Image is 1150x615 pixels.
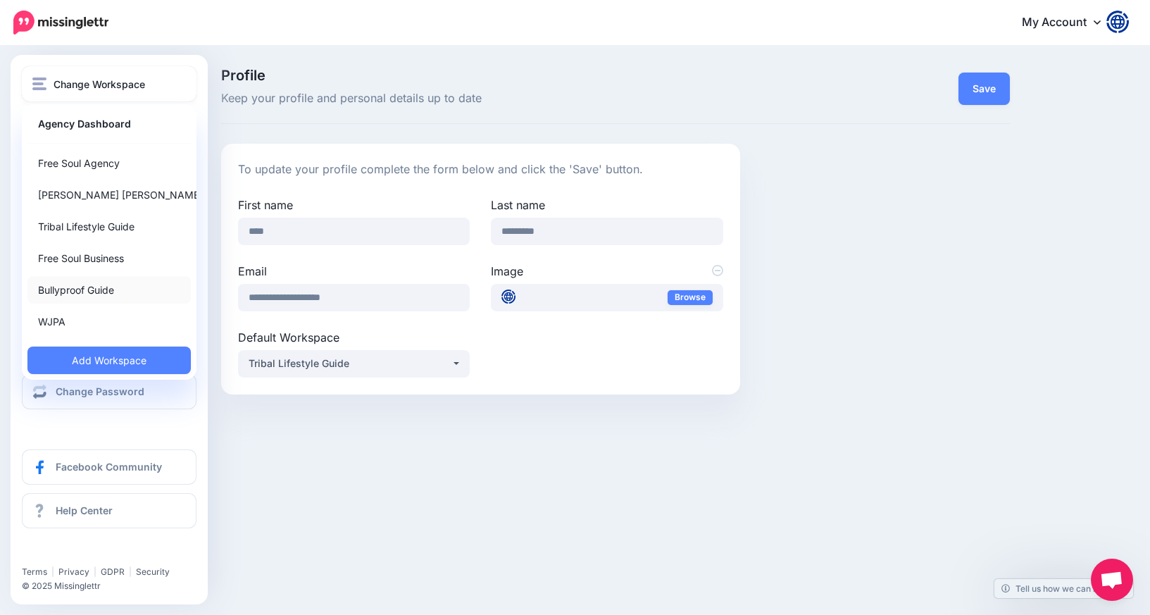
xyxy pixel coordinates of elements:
a: Agency Dashboard [27,110,191,137]
a: Browse [668,290,713,305]
iframe: Twitter Follow Button [22,546,131,560]
label: Image [491,263,723,280]
span: | [129,566,132,577]
span: Change Password [56,385,144,397]
span: Help Center [56,504,113,516]
a: Free Soul Business [27,244,191,272]
a: WJPA [27,308,191,335]
a: Facebook Community [22,449,196,485]
a: [PERSON_NAME] [PERSON_NAME] [27,181,191,209]
span: Keep your profile and personal details up to date [221,89,740,108]
button: Save [958,73,1010,105]
a: Bullyproof Guide [27,276,191,304]
label: Email [238,263,470,280]
span: Profile [221,68,740,82]
a: Terms [22,566,47,577]
img: FS-Agency-logo-darkblue-180_thumb.png [501,290,515,304]
button: Tribal Lifestyle Guide [238,350,470,378]
label: Default Workspace [238,329,470,346]
img: Missinglettr [13,11,108,35]
a: Open chat [1091,559,1133,601]
div: Tribal Lifestyle Guide [249,355,451,372]
span: Change Workspace [54,76,145,92]
a: Add Workspace [27,347,191,374]
label: Last name [491,197,723,213]
a: My Account [1008,6,1129,40]
a: Free Soul Agency [27,149,191,177]
a: Tell us how we can improve [994,579,1133,598]
strong: Agency Dashboard [38,116,131,132]
a: GDPR [101,566,125,577]
span: Facebook Community [56,461,162,473]
span: | [51,566,54,577]
a: Change Password [22,374,196,409]
button: Change Workspace [22,66,196,101]
span: | [94,566,96,577]
img: menu.png [32,77,46,90]
a: Security [136,566,170,577]
label: First name [238,197,470,213]
li: © 2025 Missinglettr [22,579,207,593]
p: To update your profile complete the form below and click the 'Save' button. [238,161,723,179]
a: Privacy [58,566,89,577]
a: Help Center [22,493,196,528]
a: Tribal Lifestyle Guide [27,213,191,240]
